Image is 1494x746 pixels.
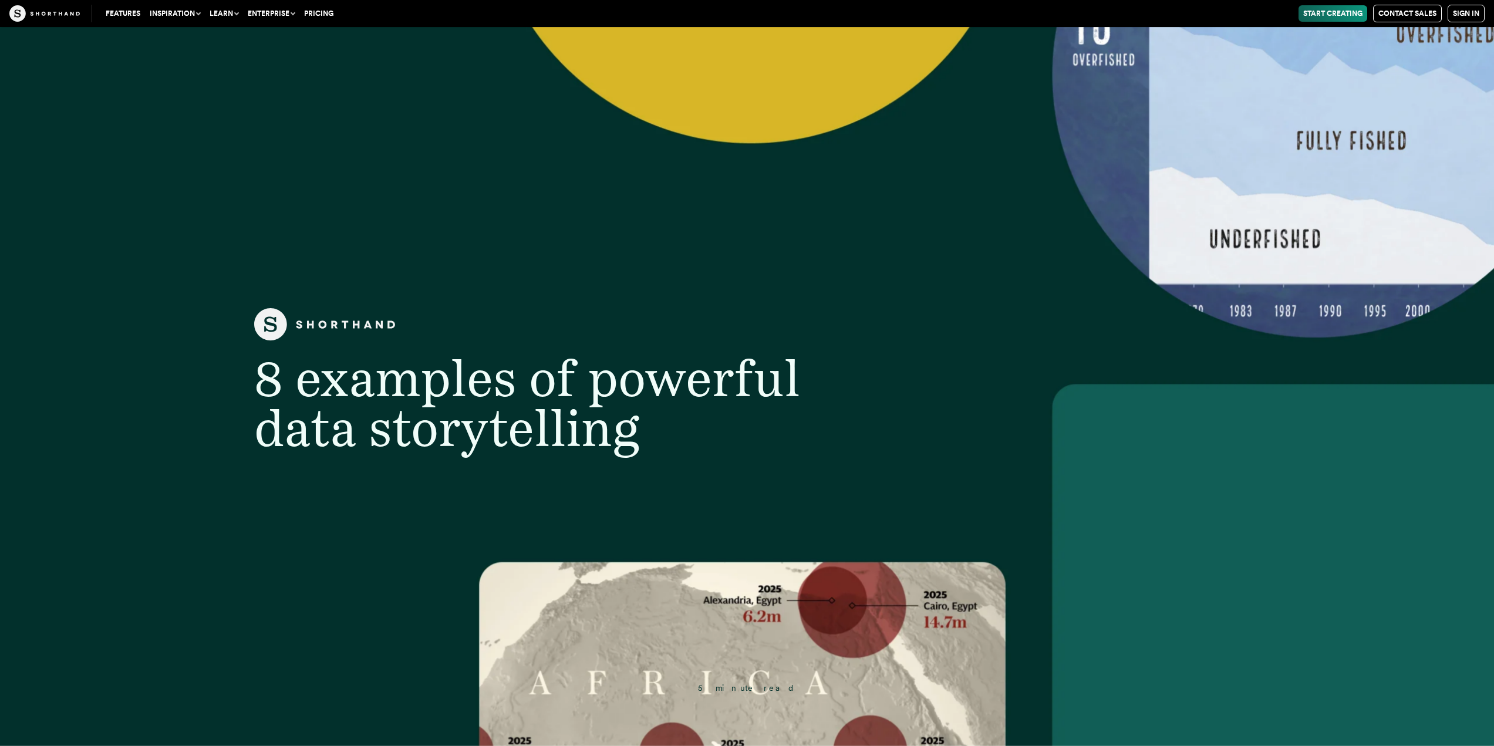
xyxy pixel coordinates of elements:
[254,348,800,459] span: 8 examples of powerful data storytelling
[145,5,205,22] button: Inspiration
[9,5,80,22] img: The Craft
[243,5,299,22] button: Enterprise
[1373,5,1442,22] a: Contact Sales
[1448,5,1485,22] a: Sign in
[205,5,243,22] button: Learn
[1299,5,1367,22] a: Start Creating
[101,5,145,22] a: Features
[698,683,795,693] span: 5 minute read
[299,5,338,22] a: Pricing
